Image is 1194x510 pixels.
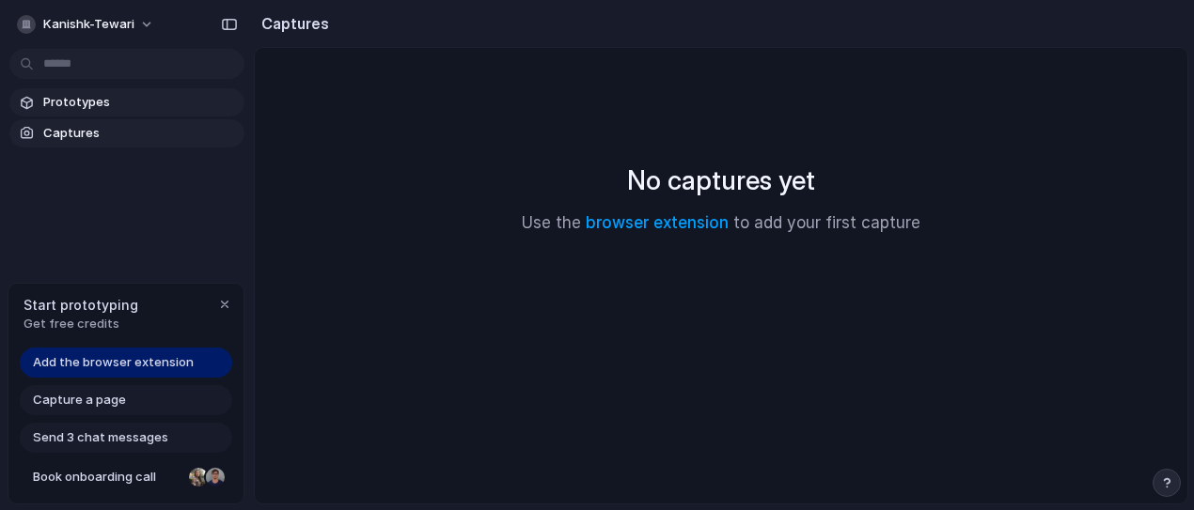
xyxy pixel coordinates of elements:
[43,93,237,112] span: Prototypes
[522,211,920,236] p: Use the to add your first capture
[33,468,181,487] span: Book onboarding call
[586,213,729,232] a: browser extension
[9,9,164,39] button: kanishk-tewari
[9,88,244,116] a: Prototypes
[33,428,168,447] span: Send 3 chat messages
[24,295,138,315] span: Start prototyping
[24,315,138,333] span: Get free credits
[43,124,237,143] span: Captures
[33,391,126,410] span: Capture a page
[254,12,329,35] h2: Captures
[9,119,244,147] a: Captures
[33,353,194,372] span: Add the browser extension
[43,15,134,34] span: kanishk-tewari
[187,466,210,488] div: Nicole Kubica
[20,462,232,492] a: Book onboarding call
[204,466,227,488] div: Christian Iacullo
[627,161,815,200] h2: No captures yet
